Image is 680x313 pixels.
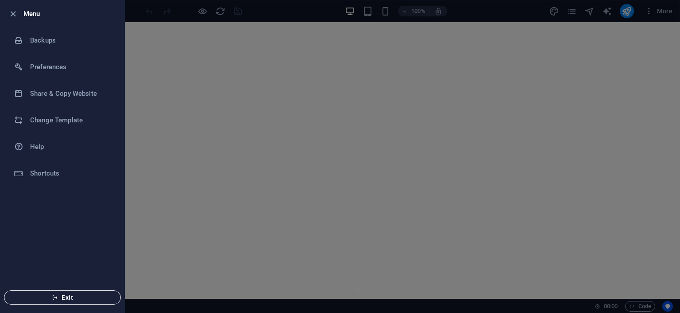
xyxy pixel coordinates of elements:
h6: Preferences [30,62,112,72]
h6: Menu [23,8,117,19]
h6: Help [30,141,112,152]
h6: Change Template [30,115,112,125]
h6: Share & Copy Website [30,88,112,99]
h6: Backups [30,35,112,46]
span: Exit [12,294,113,301]
button: Exit [4,290,121,305]
a: Help [0,133,124,160]
h6: Shortcuts [30,168,112,179]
